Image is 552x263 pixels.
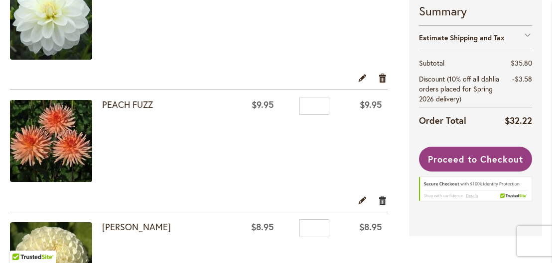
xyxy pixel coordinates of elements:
span: Proceed to Checkout [428,153,523,165]
img: PEACH FUZZ [10,100,92,182]
a: PEACH FUZZ [102,98,153,110]
strong: Order Total [419,113,466,127]
iframe: Launch Accessibility Center [7,228,35,256]
strong: Estimate Shipping and Tax [419,33,504,42]
span: $8.95 [251,221,274,233]
th: Subtotal [419,55,504,71]
span: $9.95 [360,98,382,110]
div: TrustedSite Certified [419,176,532,211]
a: PEACH FUZZ [10,100,102,184]
a: [PERSON_NAME] [102,221,171,233]
span: Discount (10% off all dahlia orders placed for Spring 2026 delivery) [419,74,499,103]
span: $35.80 [511,58,532,68]
strong: Summary [419,2,532,19]
span: $8.95 [359,221,382,233]
span: $32.22 [505,114,532,126]
span: $9.95 [252,98,274,110]
span: -$3.58 [512,74,532,84]
button: Proceed to Checkout [419,147,532,172]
